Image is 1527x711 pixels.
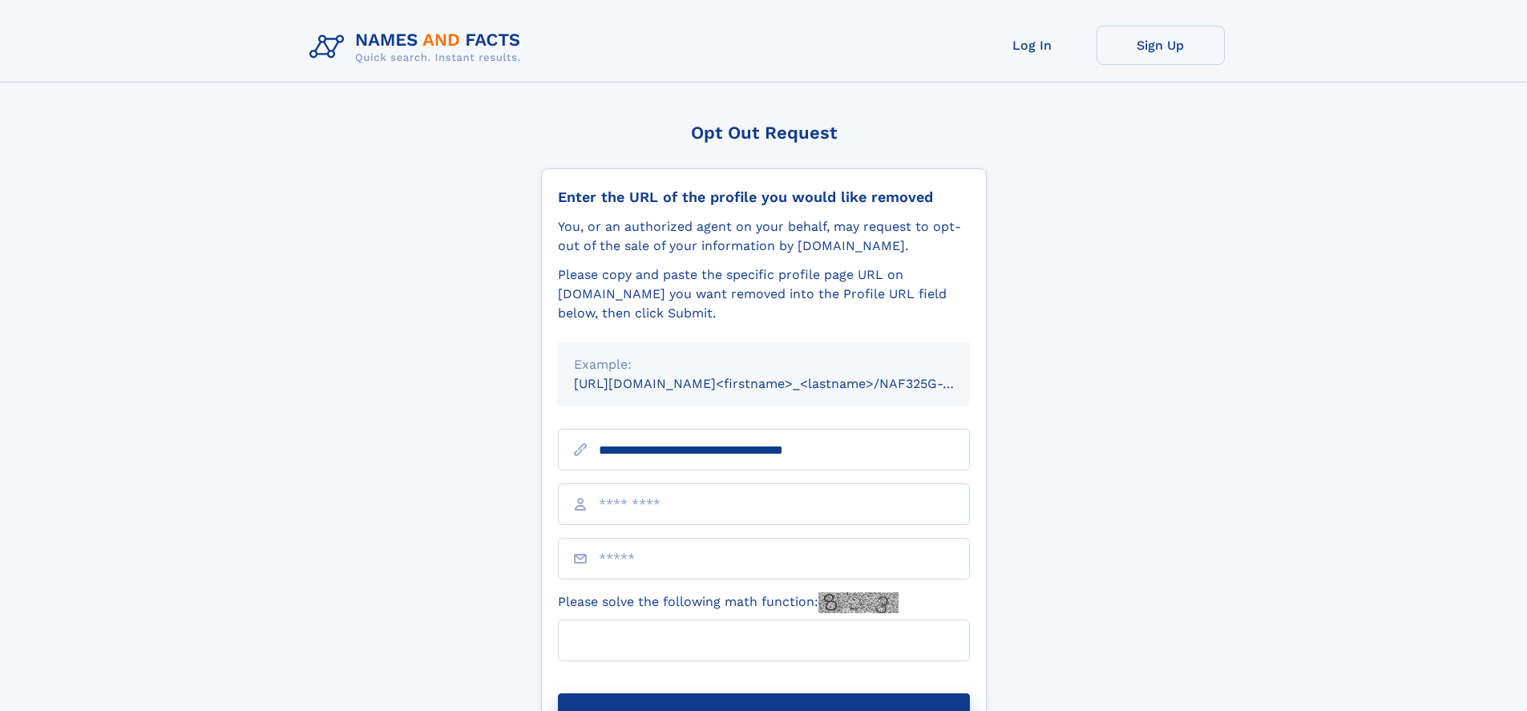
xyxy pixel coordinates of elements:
img: Logo Names and Facts [303,26,534,69]
label: Please solve the following math function: [558,592,899,613]
div: Example: [574,355,954,374]
div: Opt Out Request [541,123,987,143]
a: Log In [968,26,1097,65]
small: [URL][DOMAIN_NAME]<firstname>_<lastname>/NAF325G-xxxxxxxx [574,376,1000,391]
div: You, or an authorized agent on your behalf, may request to opt-out of the sale of your informatio... [558,217,970,256]
div: Enter the URL of the profile you would like removed [558,188,970,206]
div: Please copy and paste the specific profile page URL on [DOMAIN_NAME] you want removed into the Pr... [558,265,970,323]
a: Sign Up [1097,26,1225,65]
